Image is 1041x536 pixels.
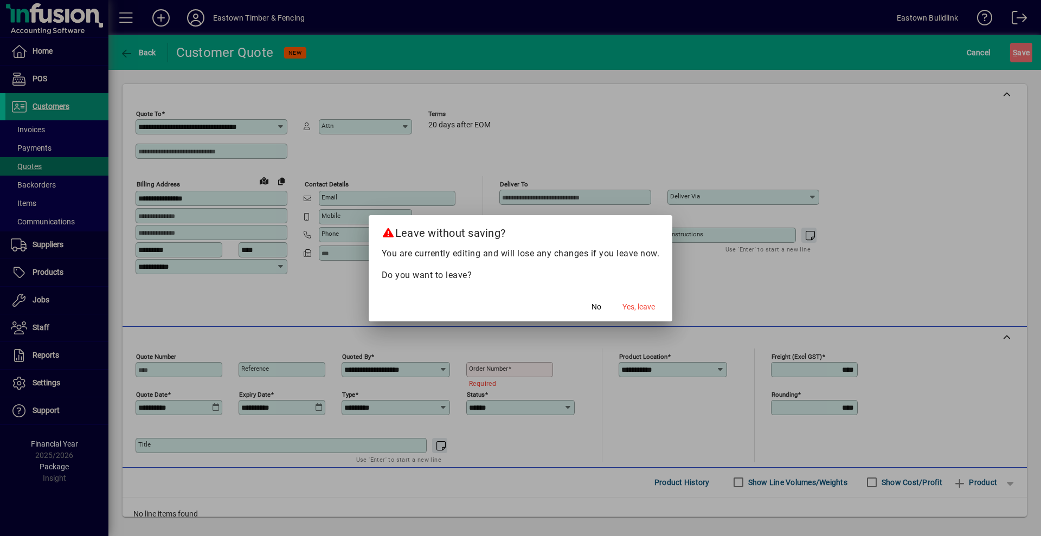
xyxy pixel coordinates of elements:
[369,215,673,247] h2: Leave without saving?
[622,301,655,313] span: Yes, leave
[618,298,659,317] button: Yes, leave
[592,301,601,313] span: No
[382,247,660,260] p: You are currently editing and will lose any changes if you leave now.
[579,298,614,317] button: No
[382,269,660,282] p: Do you want to leave?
